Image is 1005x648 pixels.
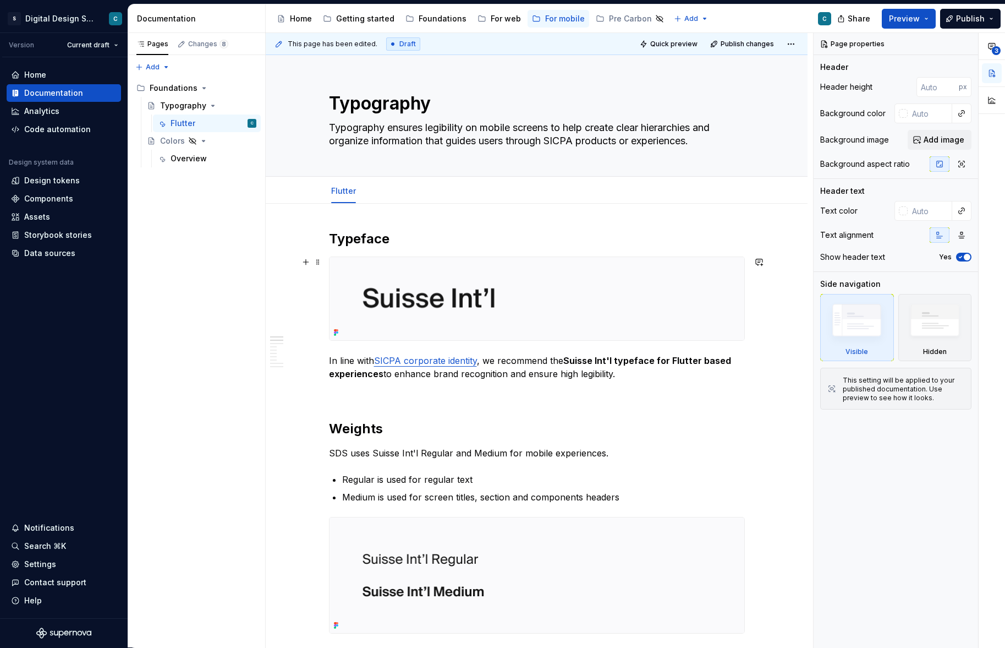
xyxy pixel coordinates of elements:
[329,354,745,380] p: In line with , we recommend the to enhance brand recognition and ensure high legibility.
[832,9,877,29] button: Share
[820,186,865,197] div: Header text
[25,13,96,24] div: Digital Design System
[843,376,964,402] div: This setting will be applied to your published documentation. Use preview to see how it looks.
[272,10,316,28] a: Home
[2,7,125,30] button: SDigital Design SystemC
[822,14,827,23] div: C
[251,118,254,129] div: C
[9,158,74,167] div: Design system data
[7,190,121,208] a: Components
[916,77,959,97] input: Auto
[528,10,589,28] a: For mobile
[24,175,80,186] div: Design tokens
[36,628,91,639] svg: Supernova Logo
[7,208,121,226] a: Assets
[318,10,399,28] a: Getting started
[24,211,50,222] div: Assets
[137,13,261,24] div: Documentation
[650,40,698,48] span: Quick preview
[7,592,121,609] button: Help
[820,108,886,119] div: Background color
[820,205,858,216] div: Text color
[591,10,668,28] a: Pre Carbon
[219,40,228,48] span: 8
[329,257,744,340] img: 83c363fd-60de-42dc-80b8-3d3928be35ed.png
[889,13,920,24] span: Preview
[848,13,870,24] span: Share
[7,556,121,573] a: Settings
[707,36,779,52] button: Publish changes
[290,13,312,24] div: Home
[24,595,42,606] div: Help
[67,41,109,50] span: Current draft
[342,491,745,504] p: Medium is used for screen titles, section and components headers
[24,193,73,204] div: Components
[908,104,952,123] input: Auto
[636,36,702,52] button: Quick preview
[820,279,881,290] div: Side navigation
[327,179,360,202] div: Flutter
[329,230,745,248] h2: Typeface
[142,97,261,115] a: Typography
[7,84,121,102] a: Documentation
[491,13,521,24] div: For web
[7,66,121,84] a: Home
[374,355,477,366] a: SICPA corporate identity
[153,150,261,167] a: Overview
[923,347,947,356] div: Hidden
[132,79,261,97] div: Foundations
[331,186,356,195] a: Flutter
[721,40,774,48] span: Publish changes
[419,13,466,24] div: Foundations
[171,118,195,129] div: Flutter
[24,124,91,135] div: Code automation
[399,40,416,48] span: Draft
[113,14,118,23] div: C
[908,201,952,221] input: Auto
[820,159,910,170] div: Background aspect ratio
[132,59,173,75] button: Add
[7,574,121,591] button: Contact support
[329,446,745,460] p: SDS uses Suisse Int'l Regular and Medium for mobile experiences.
[146,63,160,72] span: Add
[160,135,185,146] div: Colors
[272,8,668,30] div: Page tree
[959,83,967,91] p: px
[327,90,743,117] textarea: Typography
[8,12,21,25] div: S
[820,252,885,263] div: Show header text
[820,81,872,92] div: Header height
[24,522,74,533] div: Notifications
[24,88,83,99] div: Documentation
[992,46,1001,55] span: 3
[684,14,698,23] span: Add
[898,294,972,361] div: Hidden
[7,102,121,120] a: Analytics
[882,9,936,29] button: Preview
[908,130,971,150] button: Add image
[342,473,745,486] p: Regular is used for regular text
[671,11,712,26] button: Add
[609,13,652,24] div: Pre Carbon
[820,294,894,361] div: Visible
[845,347,868,356] div: Visible
[160,100,206,111] div: Typography
[9,41,34,50] div: Version
[924,134,964,145] span: Add image
[820,134,889,145] div: Background image
[7,121,121,138] a: Code automation
[7,537,121,555] button: Search ⌘K
[336,13,394,24] div: Getting started
[7,226,121,244] a: Storybook stories
[142,132,261,150] a: Colors
[153,115,261,132] a: FlutterC
[329,518,744,633] img: 9f07983e-a461-45ca-ab45-cdbc5ae4bacd.png
[939,253,952,262] label: Yes
[956,13,985,24] span: Publish
[288,40,377,48] span: This page has been edited.
[327,119,743,150] textarea: Typography ensures legibility on mobile screens to help create clear hierarchies and organize inf...
[401,10,471,28] a: Foundations
[24,559,56,570] div: Settings
[150,83,197,94] div: Foundations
